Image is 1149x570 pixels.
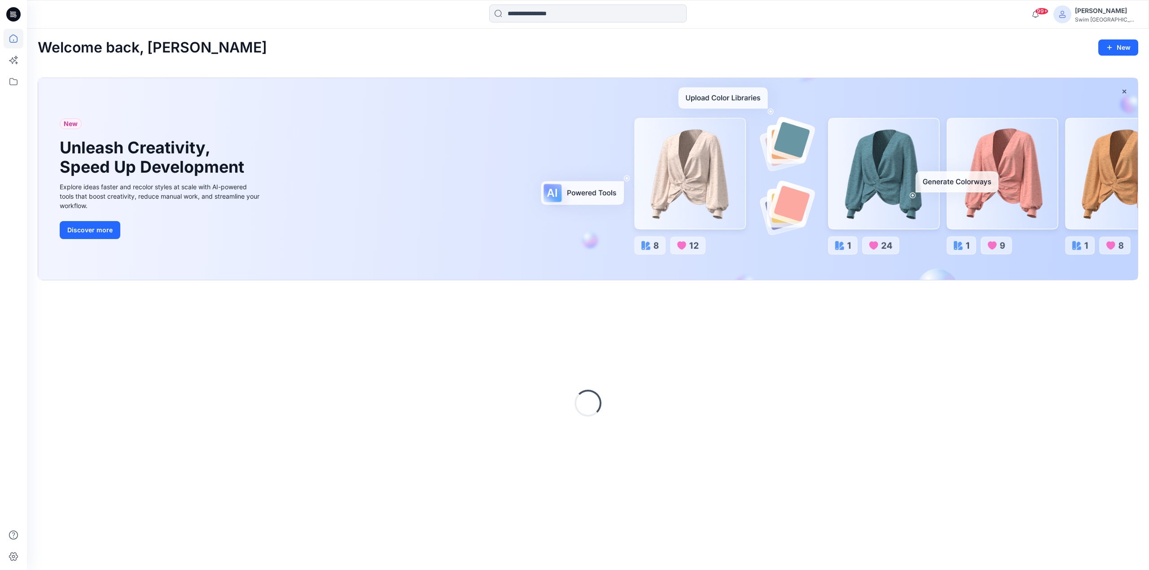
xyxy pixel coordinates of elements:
div: Explore ideas faster and recolor styles at scale with AI-powered tools that boost creativity, red... [60,182,262,210]
h2: Welcome back, [PERSON_NAME] [38,39,267,56]
button: Discover more [60,221,120,239]
div: Swim [GEOGRAPHIC_DATA] [1075,16,1138,23]
h1: Unleash Creativity, Speed Up Development [60,138,248,177]
a: Discover more [60,221,262,239]
button: New [1098,39,1138,56]
span: 99+ [1035,8,1048,15]
svg: avatar [1059,11,1066,18]
div: [PERSON_NAME] [1075,5,1138,16]
span: New [64,118,78,129]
